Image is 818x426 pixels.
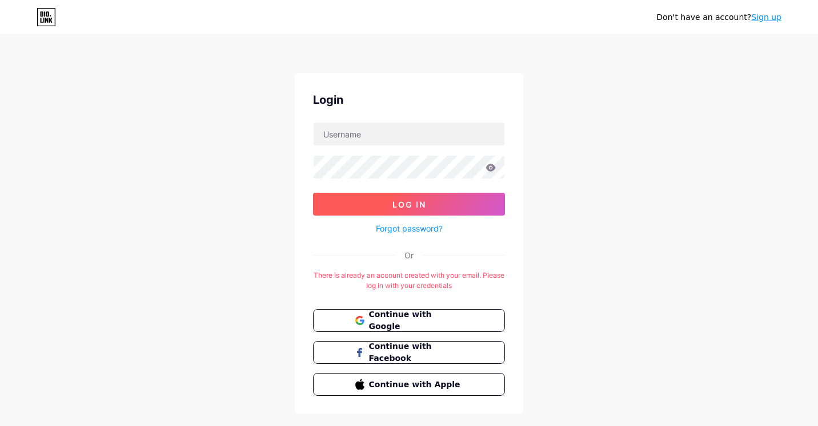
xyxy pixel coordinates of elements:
div: Or [404,249,414,261]
button: Continue with Apple [313,373,505,396]
span: Log In [392,200,426,209]
span: Continue with Google [369,309,463,332]
div: Login [313,91,505,108]
input: Username [314,123,504,145]
a: Sign up [751,13,781,22]
button: Continue with Google [313,309,505,332]
a: Forgot password? [376,222,443,234]
div: Don't have an account? [656,11,781,23]
button: Continue with Facebook [313,341,505,364]
button: Log In [313,193,505,216]
span: Continue with Apple [369,379,463,391]
span: Continue with Facebook [369,340,463,364]
div: There is already an account created with your email. Please log in with your credentials [313,270,505,291]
